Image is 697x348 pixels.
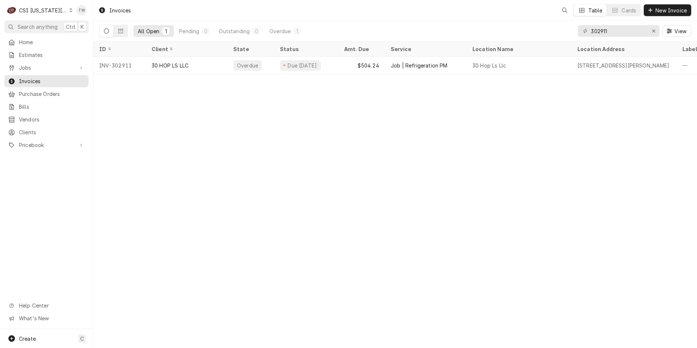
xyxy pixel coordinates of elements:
div: Status [280,45,331,53]
span: Vendors [19,116,85,123]
a: Clients [4,126,89,138]
div: TW [77,5,87,15]
div: 30 Hop Ls Llc [472,62,506,69]
a: Vendors [4,113,89,125]
span: Help Center [19,302,84,309]
span: Create [19,336,36,342]
span: Search anything [17,23,58,31]
a: Go to Help Center [4,299,89,312]
div: [STREET_ADDRESS][PERSON_NAME] [577,62,670,69]
a: Estimates [4,49,89,61]
span: Home [19,38,85,46]
div: 0 [203,27,208,35]
div: Tori Warrick's Avatar [77,5,87,15]
div: State [233,45,268,53]
div: All Open [138,27,159,35]
span: Clients [19,128,85,136]
div: Overdue [236,62,259,69]
a: Invoices [4,75,89,87]
div: Amt. Due [344,45,378,53]
button: New Invoice [644,4,691,16]
input: Keyword search [591,25,646,37]
div: Cards [622,7,636,14]
div: Due [DATE] [287,62,318,69]
div: Service [391,45,459,53]
span: Invoices [19,77,85,85]
div: Pending [179,27,199,35]
a: Bills [4,101,89,113]
span: Jobs [19,64,74,71]
div: Table [588,7,603,14]
div: C [7,5,17,15]
span: Purchase Orders [19,90,85,98]
span: C [80,335,84,343]
button: Open search [559,4,571,16]
span: Pricebook [19,141,74,149]
div: ID [99,45,139,53]
div: Location Name [472,45,564,53]
div: Overdue [269,27,291,35]
div: Location Address [577,45,669,53]
button: View [662,25,691,37]
div: Job | Refrigeration PM [391,62,448,69]
div: 30 HOP LS LLC [152,62,188,69]
span: View [673,27,688,35]
div: Outstanding [219,27,250,35]
div: $504.24 [338,57,385,74]
span: What's New [19,314,84,322]
div: Client [152,45,220,53]
span: Bills [19,103,85,111]
div: 1 [295,27,299,35]
div: INV-302911 [93,57,146,74]
button: Search anythingCtrlK [4,20,89,33]
div: 1 [164,27,168,35]
span: Estimates [19,51,85,59]
a: Go to What's New [4,312,89,324]
a: Go to Pricebook [4,139,89,151]
div: CSI Kansas City's Avatar [7,5,17,15]
span: Ctrl [66,23,75,31]
span: K [81,23,84,31]
div: CSI [US_STATE][GEOGRAPHIC_DATA] [19,7,67,14]
div: 0 [254,27,258,35]
a: Go to Jobs [4,62,89,74]
span: New Invoice [654,7,688,14]
a: Home [4,36,89,48]
button: Erase input [648,25,659,37]
a: Purchase Orders [4,88,89,100]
